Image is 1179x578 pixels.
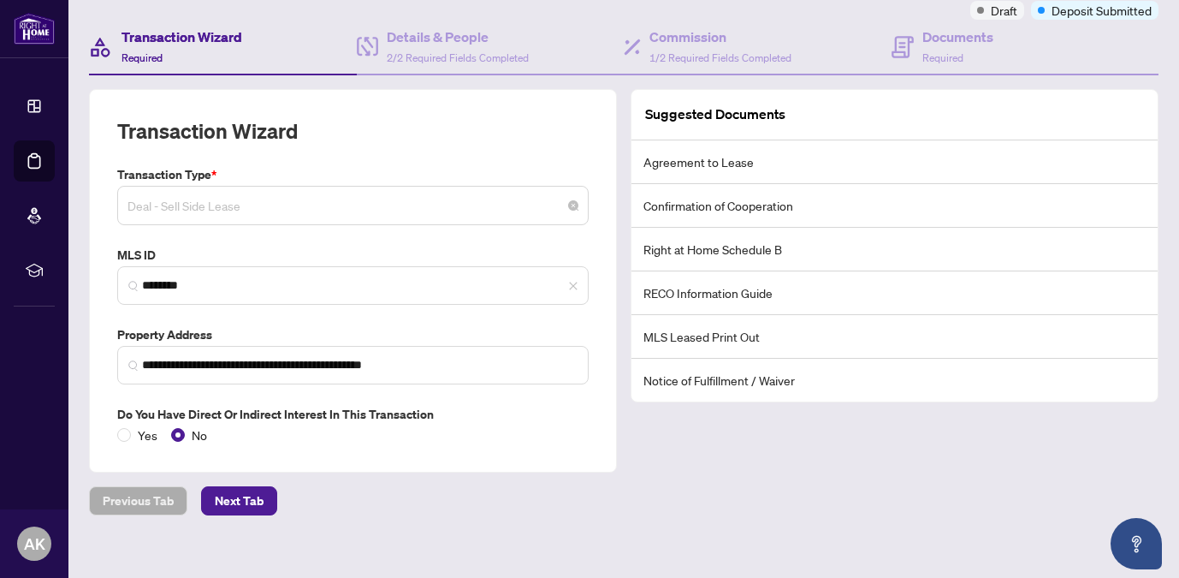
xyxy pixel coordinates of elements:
[631,184,1158,228] li: Confirmation of Cooperation
[649,51,791,64] span: 1/2 Required Fields Completed
[121,51,163,64] span: Required
[922,27,993,47] h4: Documents
[1111,518,1162,569] button: Open asap
[131,426,164,444] span: Yes
[631,359,1158,402] li: Notice of Fulfillment / Waiver
[89,486,187,515] button: Previous Tab
[185,426,214,444] span: No
[631,140,1158,184] li: Agreement to Lease
[215,487,264,515] span: Next Tab
[121,27,242,47] h4: Transaction Wizard
[387,27,529,47] h4: Details & People
[117,117,298,145] h2: Transaction Wizard
[387,51,529,64] span: 2/2 Required Fields Completed
[631,271,1158,315] li: RECO Information Guide
[645,104,785,125] article: Suggested Documents
[117,165,589,184] label: Transaction Type
[128,281,139,291] img: search_icon
[568,281,578,291] span: close
[631,315,1158,359] li: MLS Leased Print Out
[568,200,578,211] span: close-circle
[649,27,791,47] h4: Commission
[117,405,589,424] label: Do you have direct or indirect interest in this transaction
[14,13,55,45] img: logo
[117,246,589,265] label: MLS ID
[631,228,1158,271] li: Right at Home Schedule B
[127,189,578,222] span: Deal - Sell Side Lease
[24,532,45,556] span: AK
[991,1,1017,20] span: Draft
[1052,1,1152,20] span: Deposit Submitted
[128,361,139,371] img: search_icon
[117,325,589,344] label: Property Address
[922,51,963,64] span: Required
[201,486,277,515] button: Next Tab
